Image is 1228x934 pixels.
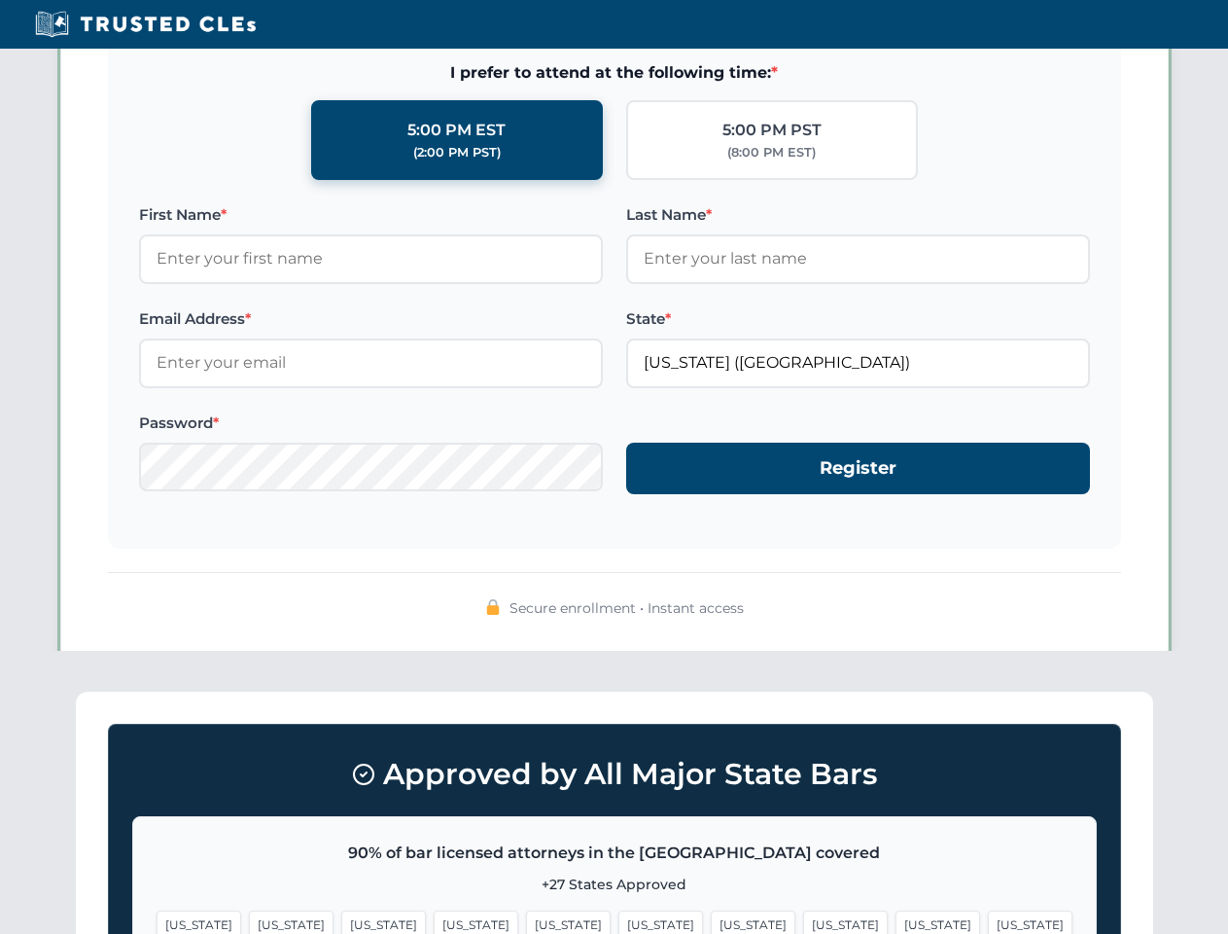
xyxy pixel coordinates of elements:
[139,60,1090,86] span: I prefer to attend at the following time:
[29,10,262,39] img: Trusted CLEs
[139,307,603,331] label: Email Address
[626,307,1090,331] label: State
[626,203,1090,227] label: Last Name
[157,841,1072,866] p: 90% of bar licensed attorneys in the [GEOGRAPHIC_DATA] covered
[407,118,506,143] div: 5:00 PM EST
[626,234,1090,283] input: Enter your last name
[485,599,501,615] img: 🔒
[157,874,1072,895] p: +27 States Approved
[139,203,603,227] label: First Name
[509,597,744,619] span: Secure enrollment • Instant access
[722,118,822,143] div: 5:00 PM PST
[413,143,501,162] div: (2:00 PM PST)
[626,443,1090,494] button: Register
[139,234,603,283] input: Enter your first name
[727,143,816,162] div: (8:00 PM EST)
[132,748,1097,801] h3: Approved by All Major State Bars
[626,339,1090,387] input: Florida (FL)
[139,412,603,435] label: Password
[139,339,603,387] input: Enter your email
